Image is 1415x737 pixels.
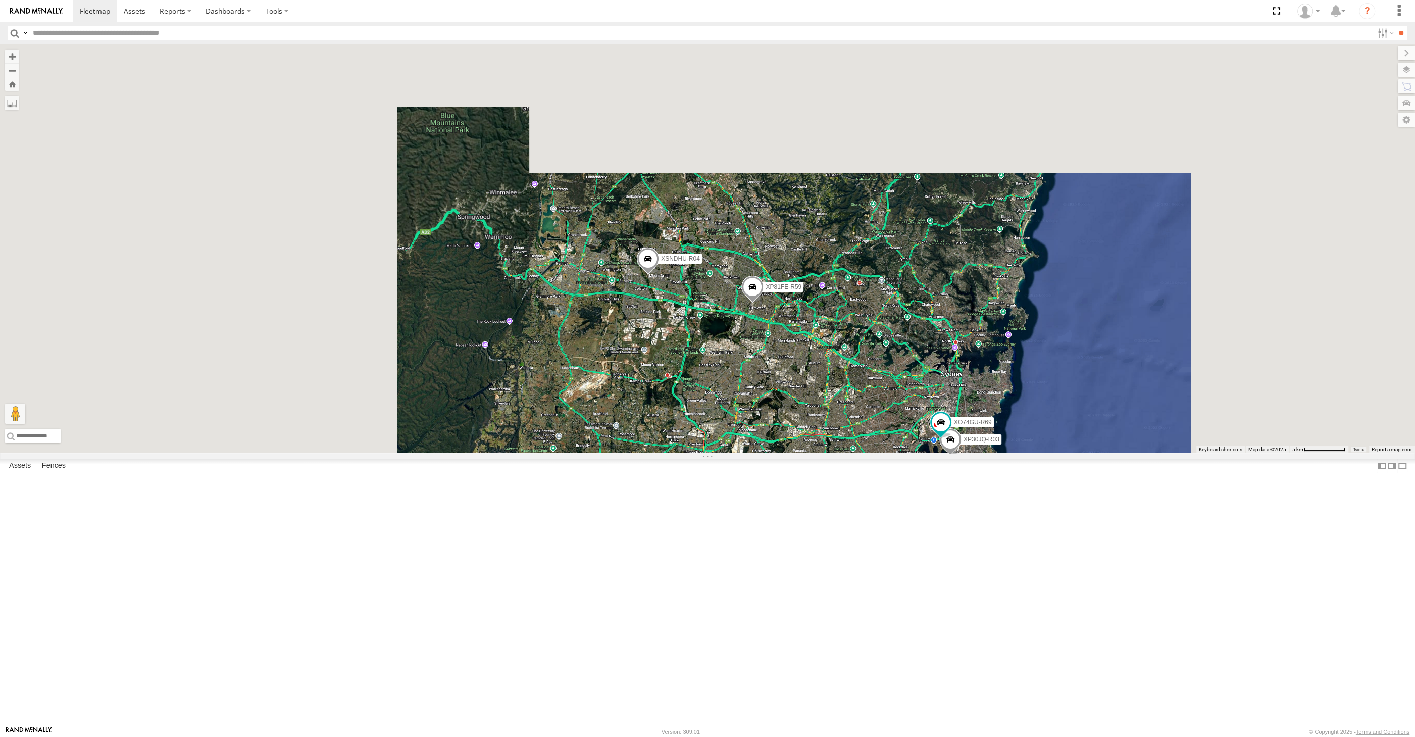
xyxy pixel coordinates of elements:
span: XP30JQ-R03 [964,436,999,443]
div: Version: 309.01 [662,729,700,735]
a: Terms (opens in new tab) [1353,448,1364,452]
a: Visit our Website [6,727,52,737]
label: Dock Summary Table to the Right [1387,459,1397,473]
label: Hide Summary Table [1397,459,1407,473]
a: Report a map error [1372,447,1412,452]
div: Quang MAC [1294,4,1323,19]
button: Keyboard shortcuts [1199,446,1242,453]
label: Dock Summary Table to the Left [1377,459,1387,473]
label: Assets [4,459,36,473]
button: Zoom in [5,50,19,63]
label: Map Settings [1398,113,1415,127]
i: ? [1359,3,1375,19]
label: Search Query [21,26,29,40]
a: Terms and Conditions [1356,729,1409,735]
span: XSNDHU-R04 [661,255,700,262]
button: Drag Pegman onto the map to open Street View [5,404,25,424]
label: Fences [37,459,71,473]
img: rand-logo.svg [10,8,63,15]
button: Map Scale: 5 km per 79 pixels [1289,446,1348,453]
button: Zoom out [5,63,19,77]
label: Measure [5,96,19,110]
label: Search Filter Options [1374,26,1395,40]
span: Map data ©2025 [1248,447,1286,452]
button: Zoom Home [5,77,19,91]
span: 5 km [1292,447,1303,452]
span: XP81FE-R59 [766,283,801,290]
div: © Copyright 2025 - [1309,729,1409,735]
span: XO74GU-R69 [954,419,992,426]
